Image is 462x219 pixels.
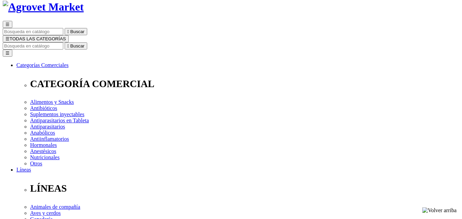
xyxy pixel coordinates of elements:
button:  Buscar [65,42,87,50]
a: Antiinflamatorios [30,136,69,142]
input: Buscar [3,42,63,50]
a: Anabólicos [30,130,55,136]
a: Antibióticos [30,105,57,111]
iframe: Brevo live chat [3,145,118,216]
img: Agrovet Market [3,1,84,13]
a: Antiparasitarios en Tableta [30,118,89,123]
span: Buscar [70,29,84,34]
a: Hormonales [30,142,57,148]
a: Alimentos y Snacks [30,99,74,105]
button: ☰TODAS LAS CATEGORÍAS [3,35,69,42]
i:  [67,43,69,49]
button:  Buscar [65,28,87,35]
input: Buscar [3,28,63,35]
img: Volver arriba [422,207,457,214]
button: ☰ [3,50,12,57]
p: LÍNEAS [30,183,459,194]
a: Categorías Comerciales [16,62,68,68]
a: Suplementos inyectables [30,111,84,117]
button: ☰ [3,21,12,28]
a: Antiparasitarios [30,124,65,129]
span: ☰ [5,22,10,27]
span: ☰ [5,36,10,41]
p: CATEGORÍA COMERCIAL [30,78,459,90]
span: Buscar [70,43,84,49]
i:  [67,29,69,34]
